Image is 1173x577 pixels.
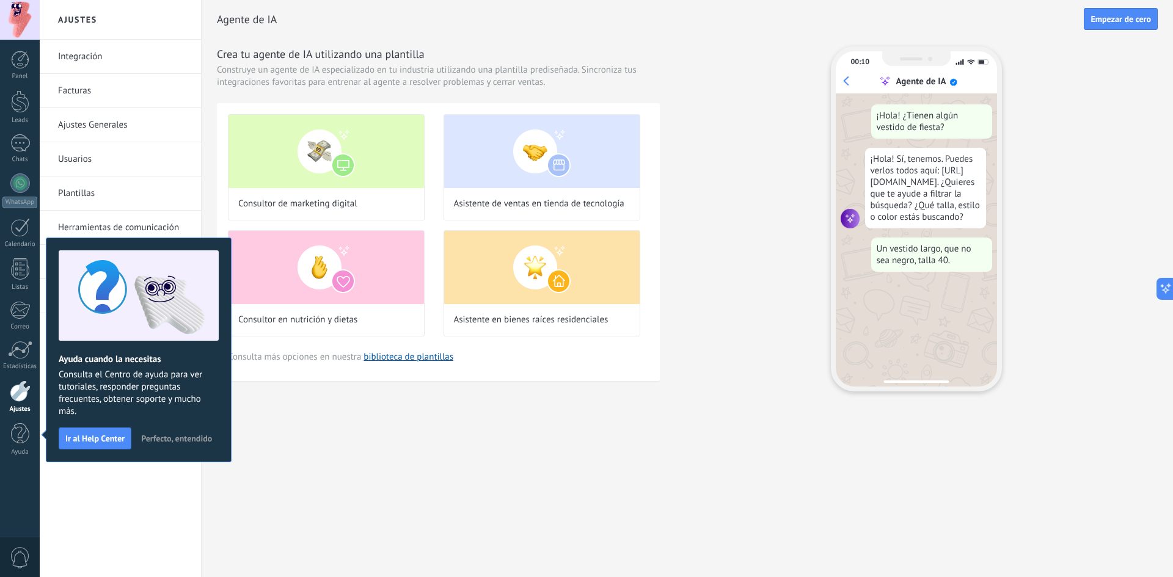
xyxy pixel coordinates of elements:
[2,241,38,249] div: Calendario
[40,74,201,108] li: Facturas
[40,40,201,74] li: Integración
[364,351,453,363] a: biblioteca de plantillas
[58,40,189,74] a: Integración
[136,429,217,448] button: Perfecto, entendido
[2,323,38,331] div: Correo
[40,108,201,142] li: Ajustes Generales
[58,108,189,142] a: Ajustes Generales
[2,117,38,125] div: Leads
[871,238,992,272] div: Un vestido largo, que no sea negro, talla 40.
[444,231,640,304] img: Asistente en bienes raíces residenciales
[228,351,453,363] span: Consulta más opciones en nuestra
[2,448,38,456] div: Ayuda
[217,46,660,62] h3: Crea tu agente de IA utilizando una plantilla
[896,76,946,87] div: Agente de IA
[217,7,1084,32] h2: Agente de IA
[2,363,38,371] div: Estadísticas
[2,156,38,164] div: Chats
[58,142,189,176] a: Usuarios
[238,314,357,326] span: Consultor en nutrición y dietas
[217,64,660,89] span: Construye un agente de IA especializado en tu industria utilizando una plantilla prediseñada. Sin...
[454,314,608,326] span: Asistente en bienes raíces residenciales
[2,283,38,291] div: Listas
[40,142,201,176] li: Usuarios
[1091,15,1151,23] span: Empezar de cero
[59,369,219,418] span: Consulta el Centro de ayuda para ver tutoriales, responder preguntas frecuentes, obtener soporte ...
[2,73,38,81] div: Panel
[871,104,992,139] div: ¡Hola! ¿Tienen algún vestido de fiesta?
[2,197,37,208] div: WhatsApp
[2,405,38,413] div: Ajustes
[865,148,986,228] div: ¡Hola! Sí, tenemos. Puedes verlos todos aquí: [URL][DOMAIN_NAME]. ¿Quieres que te ayude a filtrar...
[58,176,189,211] a: Plantillas
[58,211,189,245] a: Herramientas de comunicación
[228,231,424,304] img: Consultor en nutrición y dietas
[228,115,424,188] img: Consultor de marketing digital
[40,176,201,211] li: Plantillas
[841,209,860,228] img: agent icon
[40,211,201,245] li: Herramientas de comunicación
[59,354,219,365] h2: Ayuda cuando la necesitas
[444,115,640,188] img: Asistente de ventas en tienda de tecnología
[59,427,131,449] button: Ir al Help Center
[141,434,212,443] span: Perfecto, entendido
[454,198,624,210] span: Asistente de ventas en tienda de tecnología
[1084,8,1158,30] button: Empezar de cero
[238,198,357,210] span: Consultor de marketing digital
[65,434,125,443] span: Ir al Help Center
[851,57,869,67] div: 00:10
[58,74,189,108] a: Facturas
